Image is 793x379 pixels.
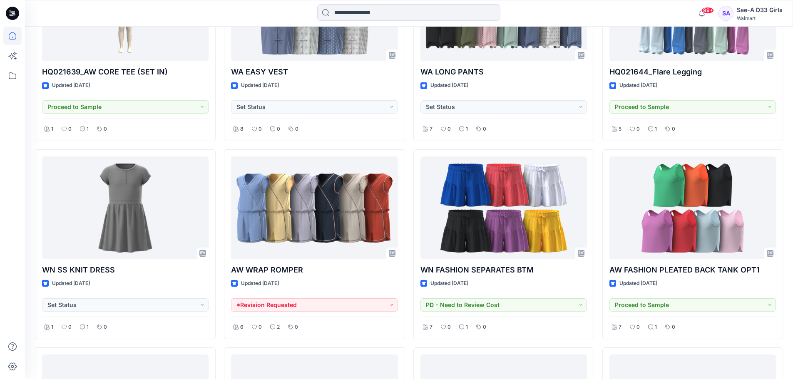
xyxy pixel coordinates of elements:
[241,81,279,90] p: Updated [DATE]
[231,66,398,78] p: WA EASY VEST
[68,323,72,332] p: 0
[483,323,486,332] p: 0
[655,323,657,332] p: 1
[430,125,433,134] p: 7
[277,125,280,134] p: 0
[636,323,640,332] p: 0
[51,323,53,332] p: 1
[87,125,89,134] p: 1
[636,125,640,134] p: 0
[737,5,783,15] div: Sae-A D33 Girls
[52,81,90,90] p: Updated [DATE]
[655,125,657,134] p: 1
[619,125,621,134] p: 5
[737,15,783,21] div: Walmart
[51,125,53,134] p: 1
[701,7,714,14] span: 99+
[718,6,733,21] div: SA
[295,323,298,332] p: 0
[609,264,776,276] p: AW FASHION PLEATED BACK TANK OPT1
[466,125,468,134] p: 1
[609,66,776,78] p: HQ021644_Flare Legging
[68,125,72,134] p: 0
[420,156,587,259] a: WN FASHION SEPARATES BTM
[42,66,209,78] p: HQ021639_AW CORE TEE (SET IN)
[619,81,657,90] p: Updated [DATE]
[52,279,90,288] p: Updated [DATE]
[430,279,468,288] p: Updated [DATE]
[466,323,468,332] p: 1
[240,323,244,332] p: 6
[430,323,433,332] p: 7
[259,323,262,332] p: 0
[104,125,107,134] p: 0
[609,156,776,259] a: AW FASHION PLEATED BACK TANK OPT1
[87,323,89,332] p: 1
[231,264,398,276] p: AW WRAP ROMPER
[295,125,298,134] p: 0
[42,264,209,276] p: WN SS KNIT DRESS
[277,323,280,332] p: 2
[672,323,675,332] p: 0
[447,125,451,134] p: 0
[447,323,451,332] p: 0
[259,125,262,134] p: 0
[672,125,675,134] p: 0
[241,279,279,288] p: Updated [DATE]
[104,323,107,332] p: 0
[619,279,657,288] p: Updated [DATE]
[231,156,398,259] a: AW WRAP ROMPER
[240,125,244,134] p: 8
[430,81,468,90] p: Updated [DATE]
[420,264,587,276] p: WN FASHION SEPARATES BTM
[42,156,209,259] a: WN SS KNIT DRESS
[619,323,621,332] p: 7
[483,125,486,134] p: 0
[420,66,587,78] p: WA LONG PANTS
